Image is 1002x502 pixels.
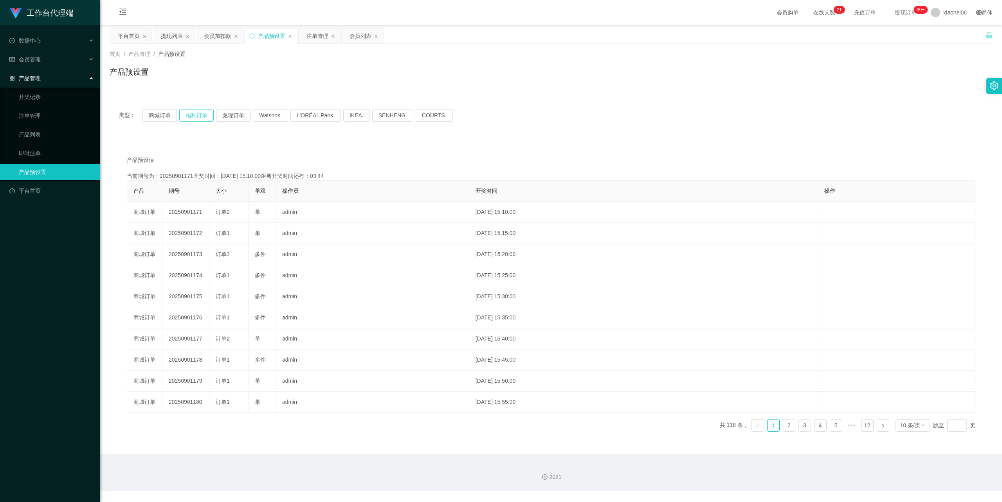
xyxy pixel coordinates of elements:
i: 图标: check-circle-o [9,38,15,43]
span: 多件 [255,357,266,363]
li: 上一页 [751,419,764,432]
td: 20250901175 [162,286,209,307]
td: 20250901176 [162,307,209,328]
td: admin [276,223,469,244]
td: 20250901177 [162,328,209,350]
td: [DATE] 15:15:00 [469,223,818,244]
a: 工作台代理端 [9,9,74,16]
td: admin [276,392,469,413]
a: 开奖记录 [19,89,94,105]
h1: 工作台代理端 [27,0,74,25]
td: 商城订单 [127,328,162,350]
span: 产品预设值 [127,156,154,164]
div: 2021 [106,473,996,481]
span: 单 [255,399,260,405]
span: 首页 [110,51,121,57]
td: [DATE] 15:35:00 [469,307,818,328]
td: [DATE] 15:40:00 [469,328,818,350]
span: 订单2 [216,251,230,257]
button: 兑现订单 [216,109,250,122]
li: 3 [798,419,811,432]
li: 共 118 条， [720,419,748,432]
span: 单双 [255,188,266,194]
td: 商城订单 [127,202,162,223]
td: [DATE] 15:50:00 [469,371,818,392]
td: [DATE] 15:45:00 [469,350,818,371]
button: 福利订单 [179,109,214,122]
div: 会员加扣款 [204,29,231,43]
span: 类型： [119,109,142,122]
i: 图标: close [234,34,238,39]
sup: 21 [833,6,845,14]
sup: 1047 [914,6,928,14]
span: 多件 [255,251,266,257]
span: 单 [255,209,260,215]
div: 会员列表 [350,29,371,43]
img: logo.9652507e.png [9,8,22,19]
a: 注单管理 [19,108,94,124]
td: 20250901171 [162,202,209,223]
td: [DATE] 15:10:00 [469,202,818,223]
span: 在线人数 [809,10,839,15]
h1: 产品预设置 [110,66,149,78]
span: 数据中心 [9,38,41,44]
span: 订单1 [216,230,230,236]
a: 4 [815,420,826,431]
span: 产品管理 [9,75,41,81]
i: 图标: close [288,34,292,39]
i: 图标: sync [249,33,255,39]
span: 多件 [255,293,266,299]
i: 图标: unlock [986,32,993,39]
i: 图标: copyright [542,474,548,480]
i: 图标: close [331,34,335,39]
div: 当前期号为：20250901171开奖时间：[DATE] 15:10:00距离开奖时间还有：03:44 [127,172,975,180]
span: 大小 [216,188,227,194]
i: 图标: close [185,34,190,39]
span: / [124,51,125,57]
button: IKEA. [343,109,370,122]
span: 单 [255,335,260,342]
span: 会员管理 [9,56,41,63]
td: admin [276,371,469,392]
td: 商城订单 [127,265,162,286]
td: 商城订单 [127,223,162,244]
i: 图标: left [755,423,760,428]
td: 20250901174 [162,265,209,286]
span: 提现订单 [891,10,921,15]
td: 20250901180 [162,392,209,413]
span: 订单1 [216,357,230,363]
button: L'ORÉAL Paris. [290,109,341,122]
p: 1 [839,6,842,14]
span: 多件 [255,272,266,278]
td: 20250901178 [162,350,209,371]
i: 图标: menu-fold [110,0,136,25]
i: 图标: right [881,423,885,428]
a: 12 [861,420,873,431]
span: 开奖时间 [476,188,497,194]
div: 产品预设置 [258,29,285,43]
span: 单 [255,378,260,384]
span: ••• [845,419,858,432]
td: [DATE] 15:25:00 [469,265,818,286]
span: 操作 [824,188,835,194]
a: 5 [830,420,842,431]
li: 向后 5 页 [845,419,858,432]
a: 3 [799,420,811,431]
td: admin [276,307,469,328]
td: 商城订单 [127,244,162,265]
a: 1 [768,420,779,431]
td: 20250901172 [162,223,209,244]
button: SENHENG. [372,109,413,122]
td: 20250901179 [162,371,209,392]
span: 产品预设置 [158,51,186,57]
span: 充值订单 [850,10,880,15]
td: 商城订单 [127,392,162,413]
a: 2 [783,420,795,431]
span: 产品 [133,188,144,194]
td: 商城订单 [127,371,162,392]
span: 订单1 [216,399,230,405]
